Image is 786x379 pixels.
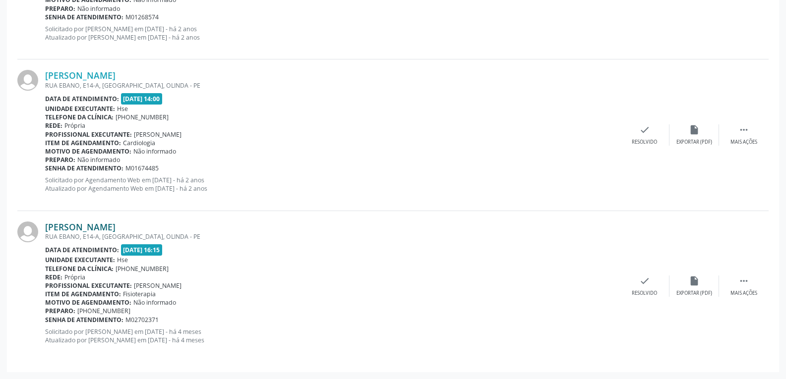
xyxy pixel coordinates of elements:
b: Unidade executante: [45,256,115,264]
span: [PERSON_NAME] [134,130,181,139]
b: Motivo de agendamento: [45,147,131,156]
b: Preparo: [45,156,75,164]
p: Solicitado por [PERSON_NAME] em [DATE] - há 2 anos Atualizado por [PERSON_NAME] em [DATE] - há 2 ... [45,25,620,42]
div: Mais ações [730,290,757,297]
span: M01674485 [125,164,159,172]
span: Hse [117,256,128,264]
i: check [639,124,650,135]
span: Não informado [77,4,120,13]
div: RUA EBANO, E14-A, [GEOGRAPHIC_DATA], OLINDA - PE [45,81,620,90]
a: [PERSON_NAME] [45,221,116,232]
div: Exportar (PDF) [676,290,712,297]
span: [PHONE_NUMBER] [116,113,169,121]
span: [PHONE_NUMBER] [77,307,130,315]
span: [DATE] 14:00 [121,93,163,105]
b: Preparo: [45,4,75,13]
span: Própria [64,273,85,281]
span: [DATE] 16:15 [121,244,163,256]
span: M02702371 [125,316,159,324]
b: Telefone da clínica: [45,265,114,273]
p: Solicitado por [PERSON_NAME] em [DATE] - há 4 meses Atualizado por [PERSON_NAME] em [DATE] - há 4... [45,327,620,344]
b: Profissional executante: [45,130,132,139]
b: Rede: [45,121,62,130]
img: img [17,221,38,242]
i: insert_drive_file [689,275,700,286]
b: Item de agendamento: [45,290,121,298]
b: Preparo: [45,307,75,315]
img: img [17,70,38,91]
div: Resolvido [632,139,657,146]
div: RUA EBANO, E14-A, [GEOGRAPHIC_DATA], OLINDA - PE [45,232,620,241]
b: Senha de atendimento: [45,164,123,172]
b: Rede: [45,273,62,281]
span: Não informado [133,298,176,307]
b: Data de atendimento: [45,95,119,103]
span: Não informado [77,156,120,164]
b: Unidade executante: [45,105,115,113]
span: Fisioterapia [123,290,156,298]
span: M01268574 [125,13,159,21]
b: Telefone da clínica: [45,113,114,121]
span: Cardiologia [123,139,155,147]
a: [PERSON_NAME] [45,70,116,81]
div: Resolvido [632,290,657,297]
i: insert_drive_file [689,124,700,135]
div: Mais ações [730,139,757,146]
span: [PERSON_NAME] [134,281,181,290]
b: Item de agendamento: [45,139,121,147]
span: Hse [117,105,128,113]
div: Exportar (PDF) [676,139,712,146]
b: Motivo de agendamento: [45,298,131,307]
b: Data de atendimento: [45,246,119,254]
b: Senha de atendimento: [45,316,123,324]
i:  [738,275,749,286]
b: Senha de atendimento: [45,13,123,21]
span: Própria [64,121,85,130]
span: [PHONE_NUMBER] [116,265,169,273]
i:  [738,124,749,135]
b: Profissional executante: [45,281,132,290]
span: Não informado [133,147,176,156]
p: Solicitado por Agendamento Web em [DATE] - há 2 anos Atualizado por Agendamento Web em [DATE] - h... [45,176,620,193]
i: check [639,275,650,286]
